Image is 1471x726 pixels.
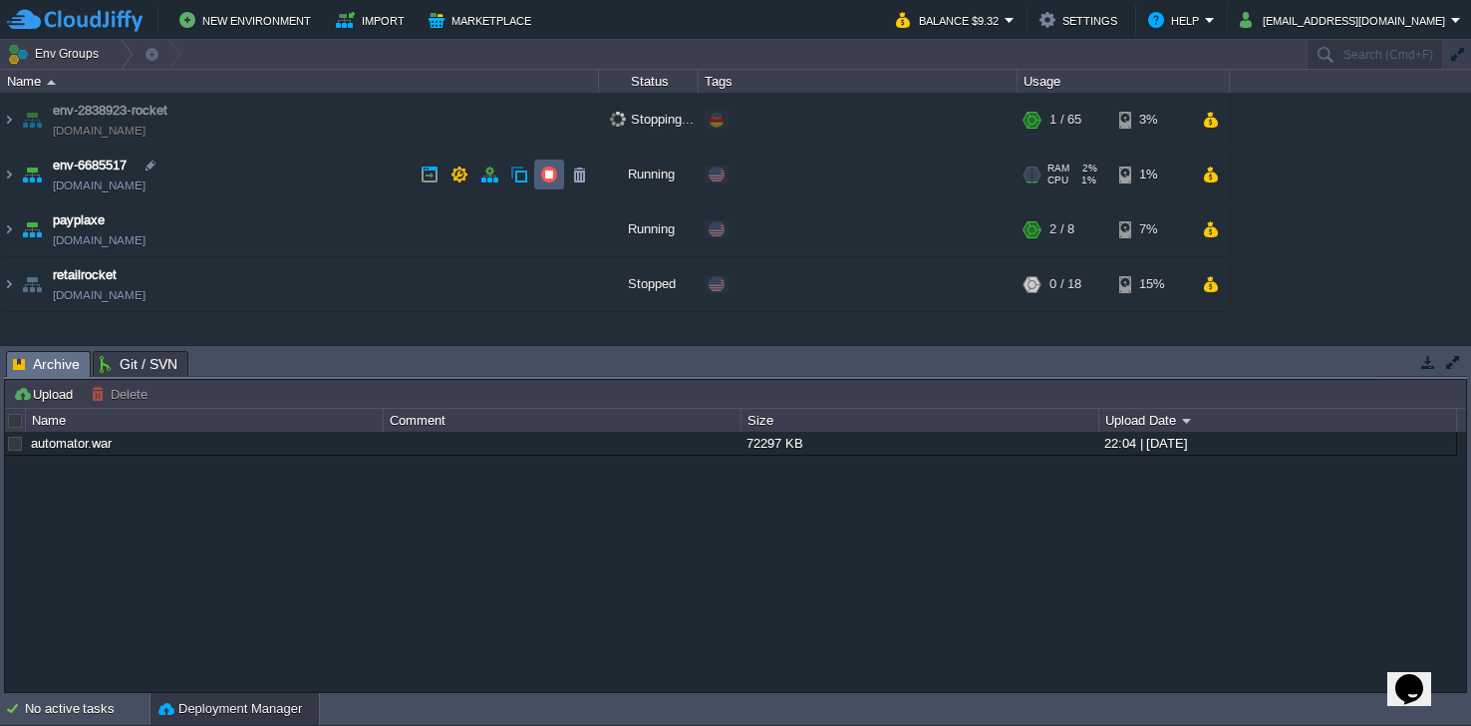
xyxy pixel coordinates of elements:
span: Stopping... [610,112,694,127]
img: AMDAwAAAACH5BAEAAAAALAAAAAABAAEAAAICRAEAOw== [18,93,46,147]
img: AMDAwAAAACH5BAEAAAAALAAAAAABAAEAAAICRAEAOw== [1,202,17,256]
div: Comment [385,409,740,432]
div: 22:04 | [DATE] [1099,432,1455,455]
img: AMDAwAAAACH5BAEAAAAALAAAAAABAAEAAAICRAEAOw== [1,148,17,201]
img: AMDAwAAAACH5BAEAAAAALAAAAAABAAEAAAICRAEAOw== [1,93,17,147]
span: Git / SVN [100,352,177,376]
div: Status [600,70,698,93]
button: Import [336,8,411,32]
span: 2% [1077,163,1097,175]
img: AMDAwAAAACH5BAEAAAAALAAAAAABAAEAAAICRAEAOw== [18,257,46,311]
img: AMDAwAAAACH5BAEAAAAALAAAAAABAAEAAAICRAEAOw== [18,202,46,256]
iframe: chat widget [1387,646,1451,706]
div: 0 / 18 [1049,257,1081,311]
div: Tags [700,70,1017,93]
button: Marketplace [429,8,537,32]
div: Stopped [599,257,699,311]
span: Archive [13,352,80,377]
div: 15% [1119,257,1184,311]
a: [DOMAIN_NAME] [53,285,146,305]
div: Running [599,148,699,201]
div: Name [27,409,383,432]
span: RAM [1047,163,1069,175]
button: Upload [13,385,79,403]
div: 1 / 65 [1049,93,1081,147]
a: env-6685517 [53,156,127,176]
img: AMDAwAAAACH5BAEAAAAALAAAAAABAAEAAAICRAEAOw== [47,80,56,85]
img: AMDAwAAAACH5BAEAAAAALAAAAAABAAEAAAICRAEAOw== [1,257,17,311]
a: [DOMAIN_NAME] [53,121,146,141]
a: payplaxe [53,210,105,230]
img: AMDAwAAAACH5BAEAAAAALAAAAAABAAEAAAICRAEAOw== [18,148,46,201]
button: Env Groups [7,40,106,68]
a: [DOMAIN_NAME] [53,176,146,195]
a: env-2838923-rocket [53,101,167,121]
button: [EMAIL_ADDRESS][DOMAIN_NAME] [1240,8,1451,32]
div: 7% [1119,202,1184,256]
div: Usage [1019,70,1229,93]
div: 1% [1119,148,1184,201]
div: Size [742,409,1098,432]
div: No active tasks [25,693,149,725]
button: New Environment [179,8,317,32]
button: Settings [1039,8,1123,32]
button: Balance $9.32 [896,8,1005,32]
a: automator.war [31,436,112,451]
div: Running [599,202,699,256]
div: Upload Date [1100,409,1456,432]
button: Delete [91,385,153,403]
img: CloudJiffy [7,8,143,33]
a: [DOMAIN_NAME] [53,230,146,250]
div: Name [2,70,598,93]
a: retailrocket [53,265,117,285]
div: 72297 KB [741,432,1097,455]
button: Help [1148,8,1205,32]
span: 1% [1076,175,1096,186]
span: CPU [1047,175,1068,186]
div: 2 / 8 [1049,202,1074,256]
button: Deployment Manager [158,699,302,719]
div: 3% [1119,93,1184,147]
